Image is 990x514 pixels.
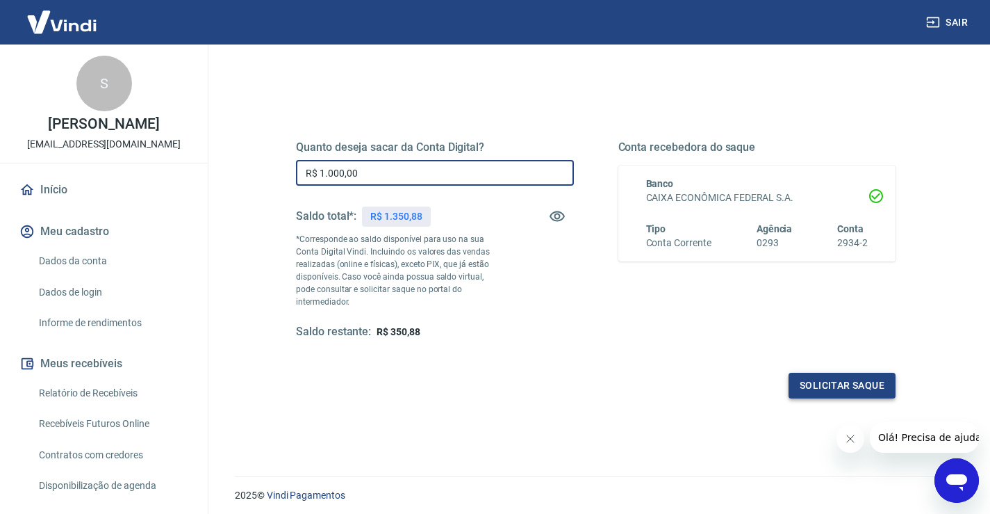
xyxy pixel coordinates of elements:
[296,140,574,154] h5: Quanto deseja sacar da Conta Digital?
[76,56,132,111] div: S
[836,425,864,453] iframe: Fechar mensagem
[837,223,864,234] span: Conta
[33,278,191,307] a: Dados de login
[17,1,107,43] img: Vindi
[33,247,191,275] a: Dados da conta
[296,233,504,308] p: *Corresponde ao saldo disponível para uso na sua Conta Digital Vindi. Incluindo os valores das ve...
[934,458,979,503] iframe: Botão para abrir a janela de mensagens
[296,325,371,339] h5: Saldo restante:
[870,422,979,453] iframe: Mensagem da empresa
[923,10,973,35] button: Sair
[646,223,666,234] span: Tipo
[370,209,422,224] p: R$ 1.350,88
[757,223,793,234] span: Agência
[837,236,868,250] h6: 2934-2
[789,373,896,399] button: Solicitar saque
[33,309,191,337] a: Informe de rendimentos
[267,490,345,501] a: Vindi Pagamentos
[17,175,191,205] a: Início
[618,140,896,154] h5: Conta recebedora do saque
[757,236,793,250] h6: 0293
[8,10,117,21] span: Olá! Precisa de ajuda?
[17,348,191,379] button: Meus recebíveis
[646,236,711,250] h6: Conta Corrente
[646,191,868,205] h6: CAIXA ECONÔMICA FEDERAL S.A.
[27,137,181,152] p: [EMAIL_ADDRESS][DOMAIN_NAME]
[296,209,356,223] h5: Saldo total*:
[33,441,191,469] a: Contratos com credores
[377,326,420,337] span: R$ 350,88
[17,216,191,247] button: Meu cadastro
[235,488,957,503] p: 2025 ©
[33,379,191,408] a: Relatório de Recebíveis
[646,178,674,189] span: Banco
[48,117,159,131] p: [PERSON_NAME]
[33,472,191,500] a: Disponibilização de agenda
[33,410,191,438] a: Recebíveis Futuros Online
